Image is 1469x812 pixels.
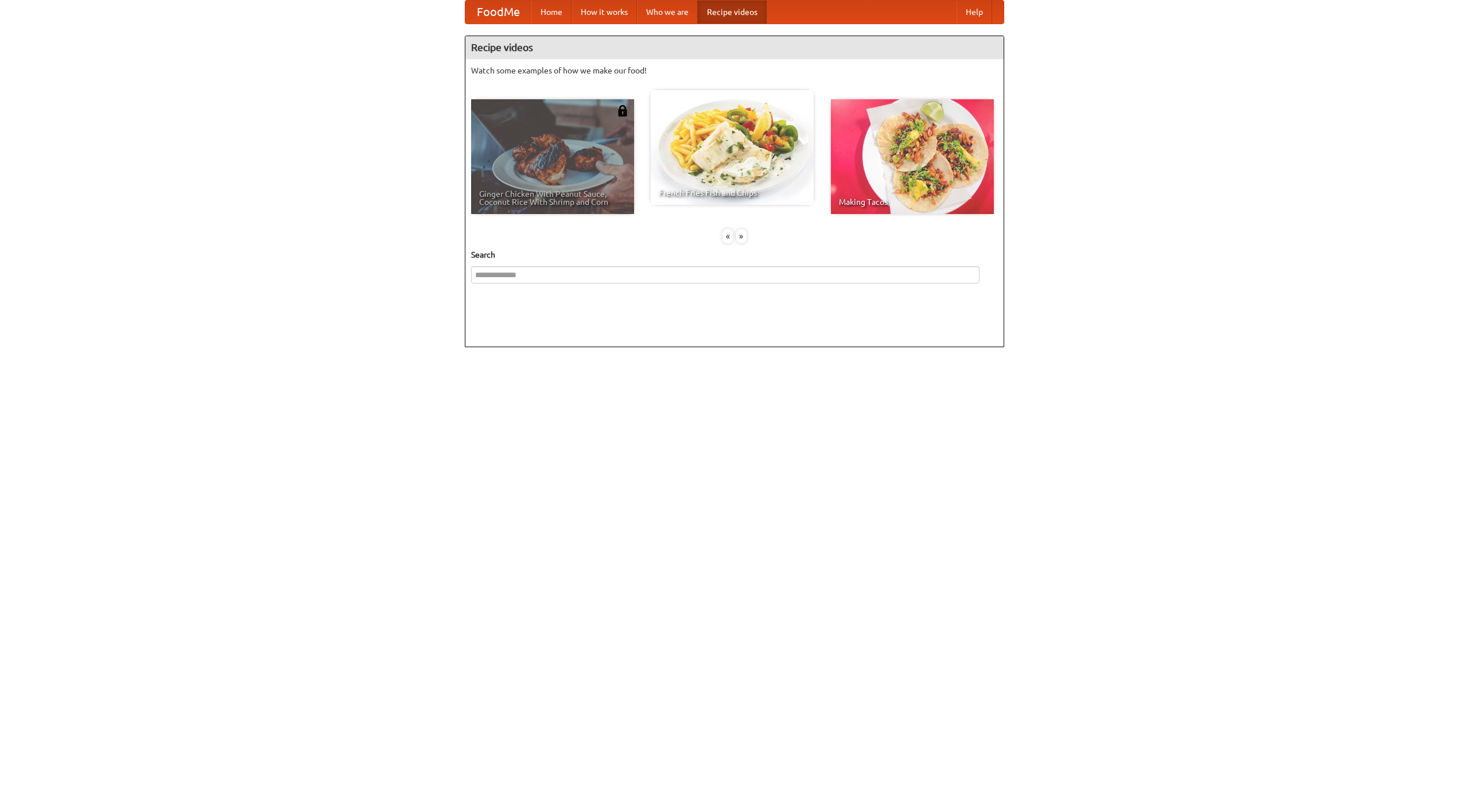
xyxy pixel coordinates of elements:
h5: Search [471,249,998,261]
a: Who we are [637,1,698,24]
img: 483408.png [617,105,628,116]
span: French Fries Fish and Chips [659,189,806,197]
p: Watch some examples of how we make our food! [471,65,998,76]
div: « [722,229,733,243]
a: How it works [572,1,637,24]
a: FoodMe [465,1,531,24]
a: Help [957,1,992,24]
div: » [736,229,747,243]
a: Home [531,1,572,24]
span: Making Tacos [839,198,986,206]
h4: Recipe videos [465,36,1004,59]
a: Recipe videos [698,1,767,24]
a: Making Tacos [831,99,994,214]
a: French Fries Fish and Chips [651,90,814,205]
